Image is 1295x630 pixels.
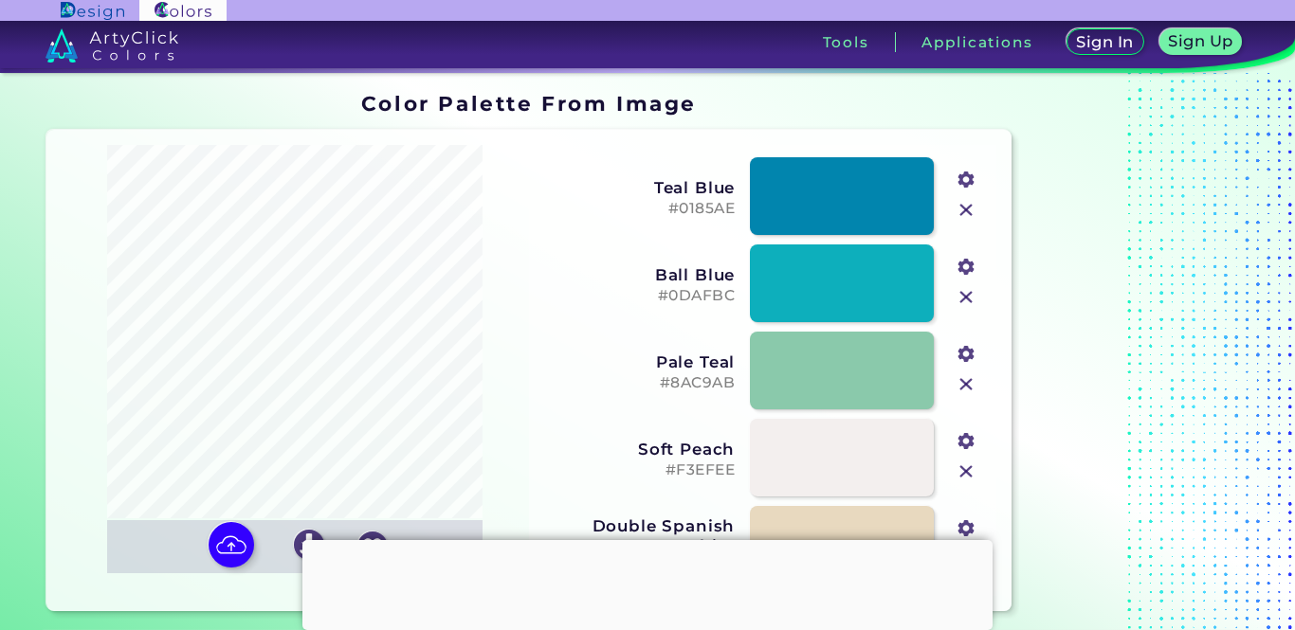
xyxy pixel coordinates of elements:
[954,285,978,310] img: icon_close.svg
[541,265,735,284] h3: Ball Blue
[921,35,1032,49] h3: Applications
[1070,30,1140,54] a: Sign In
[954,372,978,397] img: icon_close.svg
[1172,34,1231,48] h5: Sign Up
[823,35,869,49] h3: Tools
[1019,85,1256,619] iframe: Advertisement
[541,200,735,218] h5: #0185AE
[61,2,124,20] img: ArtyClick Design logo
[541,287,735,305] h5: #0DAFBC
[541,461,735,479] h5: #F3EFEE
[361,89,697,117] h1: Color Palette From Image
[209,522,254,567] img: icon picture
[294,530,324,560] img: icon_download_white.svg
[541,440,735,459] h3: Soft Peach
[541,352,735,371] h3: Pale Teal
[1163,30,1238,54] a: Sign Up
[541,178,735,197] h3: Teal Blue
[954,459,978,484] img: icon_close.svg
[1080,35,1131,49] h5: Sign In
[954,198,978,223] img: icon_close.svg
[541,374,735,392] h5: #8AC9AB
[46,28,179,63] img: logo_artyclick_colors_white.svg
[302,540,993,625] iframe: Advertisement
[541,516,735,554] h3: Double Spanish White
[357,531,388,562] img: icon_favourite_white.svg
